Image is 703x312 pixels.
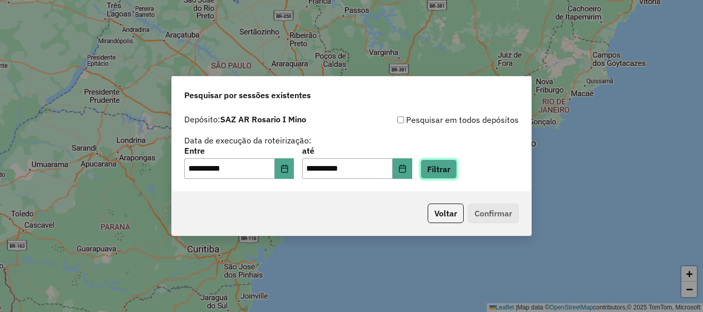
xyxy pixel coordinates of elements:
[184,89,311,101] span: Pesquisar por sessões existentes
[184,134,311,146] label: Data de execução da roteirização:
[428,204,464,223] button: Voltar
[275,158,294,179] button: Choose Date
[351,114,519,126] div: Pesquisar em todos depósitos
[220,114,306,124] strong: SAZ AR Rosario I Mino
[420,159,457,179] button: Filtrar
[184,144,294,157] label: Entre
[302,144,412,157] label: até
[393,158,412,179] button: Choose Date
[184,113,306,125] label: Depósito:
